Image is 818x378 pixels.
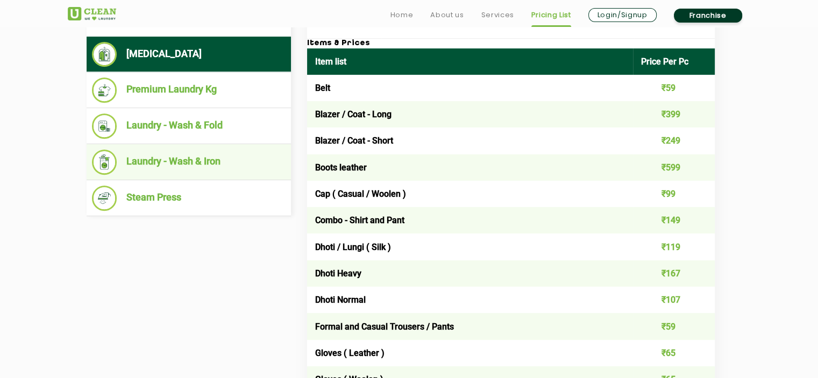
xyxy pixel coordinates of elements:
h3: Items & Prices [307,39,715,48]
img: Dry Cleaning [92,42,117,67]
td: Belt [307,75,634,101]
td: ₹65 [633,340,715,366]
a: Pricing List [531,9,571,22]
a: About us [430,9,464,22]
li: Steam Press [92,186,286,211]
td: Dhoti Normal [307,287,634,313]
td: ₹167 [633,260,715,287]
td: ₹59 [633,75,715,101]
td: ₹119 [633,233,715,260]
td: Formal and Casual Trousers / Pants [307,313,634,339]
td: ₹107 [633,287,715,313]
li: Premium Laundry Kg [92,77,286,103]
li: Laundry - Wash & Iron [92,149,286,175]
th: Item list [307,48,634,75]
td: ₹399 [633,101,715,127]
td: Blazer / Coat - Long [307,101,634,127]
td: Gloves ( Leather ) [307,340,634,366]
a: Home [390,9,414,22]
td: Boots leather [307,154,634,181]
a: Services [481,9,514,22]
a: Login/Signup [588,8,657,22]
td: ₹99 [633,181,715,207]
th: Price Per Pc [633,48,715,75]
img: Premium Laundry Kg [92,77,117,103]
img: UClean Laundry and Dry Cleaning [68,7,116,20]
td: ₹149 [633,207,715,233]
td: Blazer / Coat - Short [307,127,634,154]
a: Franchise [674,9,742,23]
img: Steam Press [92,186,117,211]
td: ₹599 [633,154,715,181]
img: Laundry - Wash & Iron [92,149,117,175]
li: Laundry - Wash & Fold [92,113,286,139]
img: Laundry - Wash & Fold [92,113,117,139]
td: Dhoti Heavy [307,260,634,287]
td: ₹249 [633,127,715,154]
td: Combo - Shirt and Pant [307,207,634,233]
td: Cap ( Casual / Woolen ) [307,181,634,207]
td: Dhoti / Lungi ( Silk ) [307,233,634,260]
li: [MEDICAL_DATA] [92,42,286,67]
td: ₹59 [633,313,715,339]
